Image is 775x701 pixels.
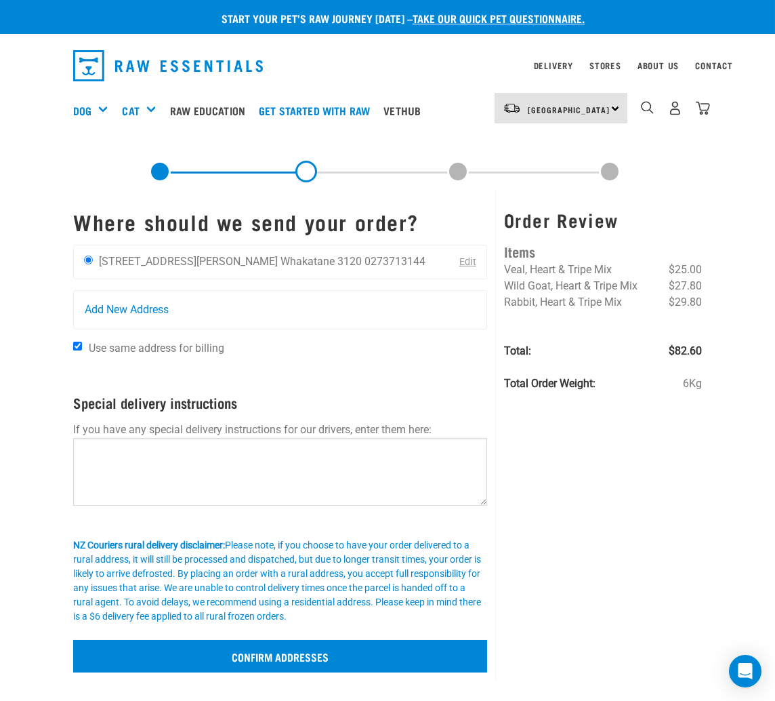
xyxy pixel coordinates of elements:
a: take our quick pet questionnaire. [413,15,585,21]
a: Dog [73,102,91,119]
nav: dropdown navigation [62,45,713,87]
h4: Items [504,241,702,262]
span: Use same address for billing [89,342,224,355]
span: $29.80 [669,294,702,311]
li: 0273713144 [364,255,425,268]
span: [GEOGRAPHIC_DATA] [528,107,610,112]
img: home-icon@2x.png [696,101,710,115]
a: Cat [122,102,139,119]
h4: Special delivery instructions [73,395,487,410]
span: $27.80 [669,278,702,294]
h1: Where should we send your order? [73,209,487,234]
span: $82.60 [669,343,702,359]
a: Get started with Raw [255,83,380,138]
strong: Total Order Weight: [504,377,595,390]
a: Contact [695,63,733,68]
div: Please note, if you choose to have your order delivered to a rural address, it will still be proc... [73,538,487,624]
img: Raw Essentials Logo [73,50,263,81]
h3: Order Review [504,209,702,231]
input: Use same address for billing [73,342,82,350]
a: Stores [589,63,621,68]
a: Delivery [534,63,573,68]
span: Add New Address [85,302,169,318]
li: Whakatane 3120 [280,255,362,268]
div: Open Intercom Messenger [729,655,761,687]
a: Raw Education [167,83,255,138]
a: Edit [459,256,476,268]
img: home-icon-1@2x.png [641,101,654,114]
span: 6Kg [683,376,702,392]
span: Veal, Heart & Tripe Mix [504,263,612,276]
img: user.png [668,101,682,115]
li: [STREET_ADDRESS][PERSON_NAME] [99,255,278,268]
input: Confirm addresses [73,640,487,673]
b: NZ Couriers rural delivery disclaimer: [73,540,225,550]
span: Rabbit, Heart & Tripe Mix [504,296,622,308]
p: If you have any special delivery instructions for our drivers, enter them here: [73,422,487,438]
a: Add New Address [74,291,486,329]
img: van-moving.png [503,102,521,115]
span: Wild Goat, Heart & Tripe Mix [504,279,637,292]
strong: Total: [504,344,531,357]
a: Vethub [380,83,431,138]
span: $25.00 [669,262,702,278]
a: About Us [637,63,679,68]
